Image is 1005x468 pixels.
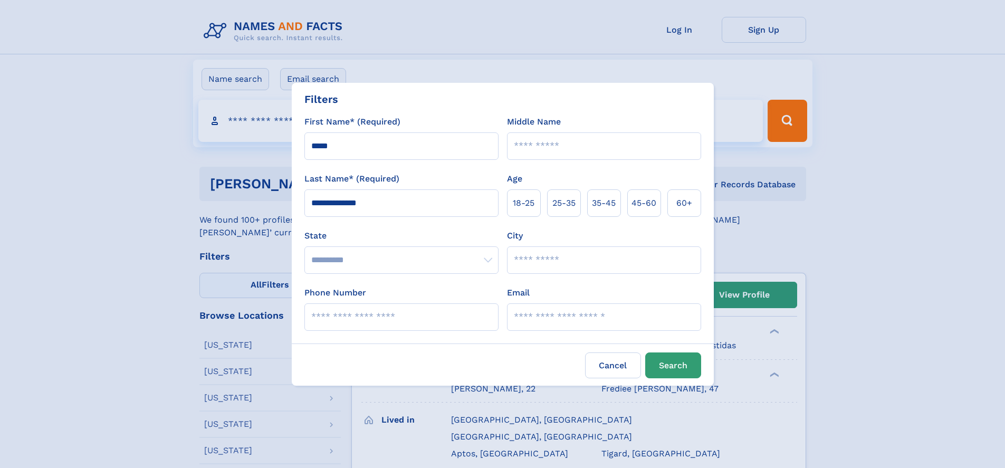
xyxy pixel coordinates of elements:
[676,197,692,209] span: 60+
[304,286,366,299] label: Phone Number
[592,197,616,209] span: 35‑45
[552,197,576,209] span: 25‑35
[304,116,400,128] label: First Name* (Required)
[507,116,561,128] label: Middle Name
[513,197,534,209] span: 18‑25
[645,352,701,378] button: Search
[507,230,523,242] label: City
[585,352,641,378] label: Cancel
[631,197,656,209] span: 45‑60
[507,173,522,185] label: Age
[304,230,499,242] label: State
[507,286,530,299] label: Email
[304,173,399,185] label: Last Name* (Required)
[304,91,338,107] div: Filters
